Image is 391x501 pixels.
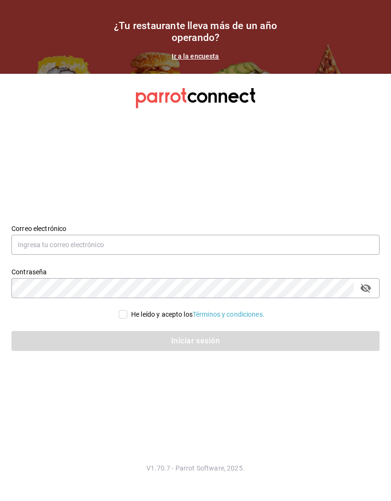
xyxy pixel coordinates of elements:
div: He leído y acepto los [131,310,265,320]
p: V1.70.7 - Parrot Software, 2025. [11,463,380,473]
button: passwordField [358,280,374,296]
input: Ingresa tu correo electrónico [11,235,380,255]
label: Correo electrónico [11,225,380,231]
label: Contraseña [11,268,380,275]
a: Términos y condiciones. [193,311,265,318]
a: Ir a la encuesta [172,52,219,60]
h1: ¿Tu restaurante lleva más de un año operando? [100,20,291,44]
